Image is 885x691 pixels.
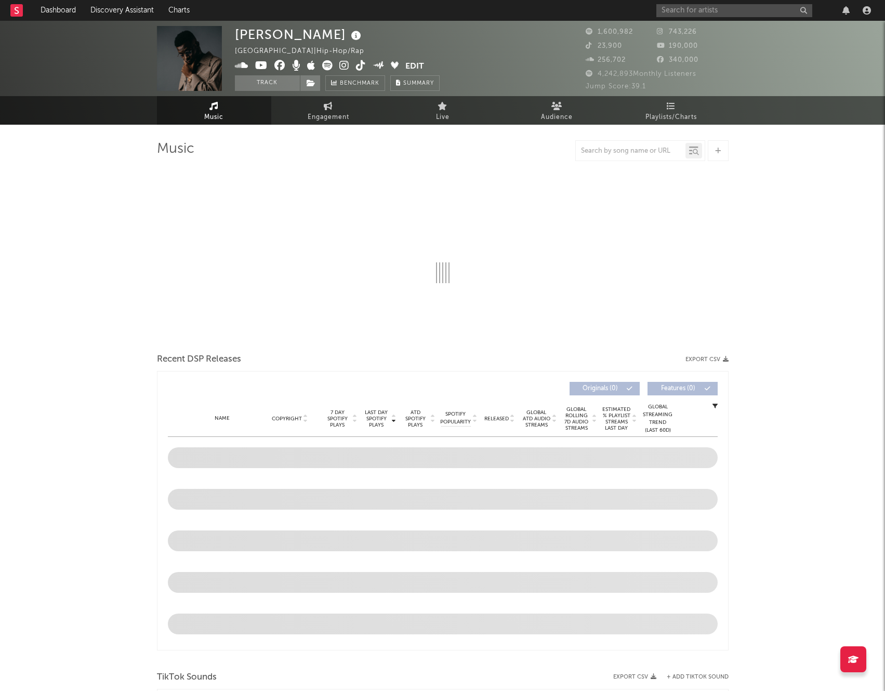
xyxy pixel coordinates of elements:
[436,111,450,124] span: Live
[648,382,718,395] button: Features(0)
[586,57,626,63] span: 256,702
[272,416,302,422] span: Copyright
[522,409,551,428] span: Global ATD Audio Streams
[157,353,241,366] span: Recent DSP Releases
[235,45,376,58] div: [GEOGRAPHIC_DATA] | Hip-Hop/Rap
[308,111,349,124] span: Engagement
[667,674,729,680] button: + Add TikTok Sound
[657,57,698,63] span: 340,000
[484,416,509,422] span: Released
[204,111,223,124] span: Music
[271,96,386,125] a: Engagement
[402,409,429,428] span: ATD Spotify Plays
[405,60,424,73] button: Edit
[586,29,633,35] span: 1,600,982
[576,386,624,392] span: Originals ( 0 )
[562,406,591,431] span: Global Rolling 7D Audio Streams
[541,111,573,124] span: Audience
[363,409,390,428] span: Last Day Spotify Plays
[157,96,271,125] a: Music
[642,403,673,434] div: Global Streaming Trend (Last 60D)
[390,75,440,91] button: Summary
[440,410,471,426] span: Spotify Popularity
[570,382,640,395] button: Originals(0)
[602,406,631,431] span: Estimated % Playlist Streams Last Day
[576,147,685,155] input: Search by song name or URL
[685,356,729,363] button: Export CSV
[656,674,729,680] button: + Add TikTok Sound
[613,674,656,680] button: Export CSV
[189,415,257,422] div: Name
[386,96,500,125] a: Live
[657,29,697,35] span: 743,226
[645,111,697,124] span: Playlists/Charts
[403,81,434,86] span: Summary
[157,671,217,684] span: TikTok Sounds
[614,96,729,125] a: Playlists/Charts
[500,96,614,125] a: Audience
[654,386,702,392] span: Features ( 0 )
[586,43,622,49] span: 23,900
[325,75,385,91] a: Benchmark
[235,26,364,43] div: [PERSON_NAME]
[657,43,698,49] span: 190,000
[235,75,300,91] button: Track
[340,77,379,90] span: Benchmark
[586,83,646,90] span: Jump Score: 39.1
[586,71,696,77] span: 4,242,893 Monthly Listeners
[324,409,351,428] span: 7 Day Spotify Plays
[656,4,812,17] input: Search for artists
